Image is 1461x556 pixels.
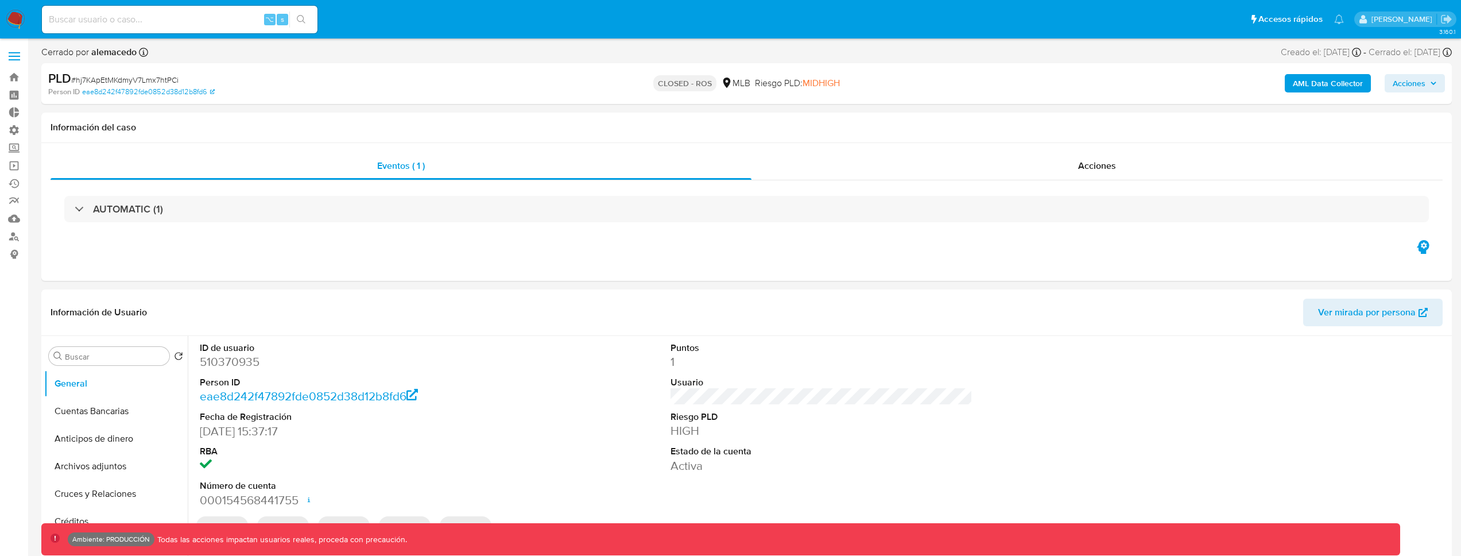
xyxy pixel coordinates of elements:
b: AML Data Collector [1293,74,1363,92]
span: ‌ [257,516,309,535]
button: search-icon [289,11,313,28]
h3: AUTOMATIC (1) [93,203,163,215]
dt: Fecha de Registración [200,411,502,423]
dd: [DATE] 15:37:17 [200,423,502,439]
span: Ver mirada por persona [1318,299,1416,326]
input: Buscar [65,352,165,362]
a: Notificaciones [1334,14,1344,24]
dt: Número de cuenta [200,480,502,492]
button: Acciones [1385,74,1445,92]
p: Todas las acciones impactan usuarios reales, proceda con precaución. [154,534,407,545]
div: MLB [721,77,750,90]
span: MIDHIGH [803,76,840,90]
b: alemacedo [89,45,137,59]
dd: Activa [671,458,973,474]
span: Acciones [1393,74,1425,92]
span: Eventos ( 1 ) [377,159,425,172]
div: Creado el: [DATE] [1281,46,1361,59]
dt: Puntos [671,342,973,354]
button: AML Data Collector [1285,74,1371,92]
span: s [281,14,284,25]
button: Buscar [53,352,63,361]
dt: Estado de la cuenta [671,445,973,458]
button: Archivos adjuntos [44,453,188,480]
span: Acciones [1078,159,1116,172]
dd: 000154568441755 [200,492,502,508]
button: Anticipos de dinero [44,425,188,453]
h1: Información de Usuario [51,307,147,318]
span: ‌ [196,516,248,535]
dt: Riesgo PLD [671,411,973,423]
dd: 1 [671,354,973,370]
dt: Usuario [671,376,973,389]
span: ⌥ [265,14,274,25]
button: Créditos [44,508,188,535]
dt: ID de usuario [200,342,502,354]
p: kevin.palacios@mercadolibre.com [1371,14,1436,25]
a: eae8d242f47892fde0852d38d12b8fd6 [82,87,215,97]
button: Volver al orden por defecto [174,352,183,364]
button: Cuentas Bancarias [44,397,188,425]
input: Buscar usuario o caso... [42,12,317,27]
p: CLOSED - ROS [653,75,716,91]
span: ‌ [318,516,370,535]
b: Person ID [48,87,80,97]
dt: Person ID [200,376,502,389]
b: PLD [48,69,71,87]
span: ‌ [379,516,431,535]
dt: RBA [200,445,502,458]
span: Riesgo PLD: [755,77,840,90]
dd: 510370935 [200,354,502,370]
div: AUTOMATIC (1) [64,196,1429,222]
span: - [1363,46,1366,59]
div: Cerrado el: [DATE] [1369,46,1452,59]
span: # hj7KApEtMKdmyV7Lmx7htPCi [71,74,179,86]
a: eae8d242f47892fde0852d38d12b8fd6 [200,388,418,404]
span: Cerrado por [41,46,137,59]
span: Accesos rápidos [1258,13,1323,25]
p: Ambiente: PRODUCCIÓN [72,537,150,542]
dd: HIGH [671,423,973,439]
h1: Información del caso [51,122,1443,133]
a: Salir [1440,13,1452,25]
span: ‌ [440,516,491,535]
button: Ver mirada por persona [1303,299,1443,326]
button: Cruces y Relaciones [44,480,188,508]
button: General [44,370,188,397]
